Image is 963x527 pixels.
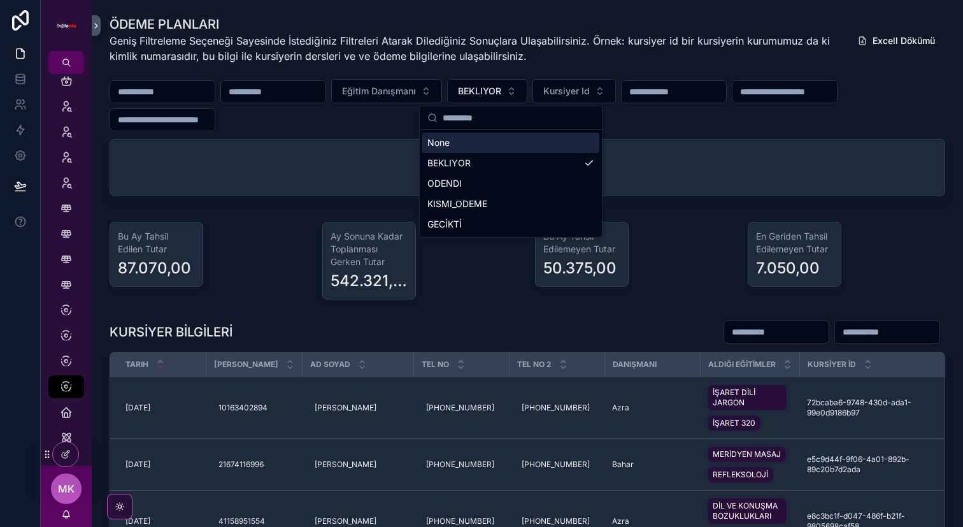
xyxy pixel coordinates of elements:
h3: Ay Sonuna Kadar Toplanması Gerken Tutar [331,230,408,268]
span: [PHONE_NUMBER] [522,459,590,470]
span: [DATE] [125,403,150,413]
span: [PERSON_NAME] [315,459,376,470]
div: 87.070,00 [118,258,191,278]
span: İŞARET DİLİ JARGON [713,387,781,408]
span: [PHONE_NUMBER] [522,403,590,413]
button: Select Button [331,79,442,103]
div: 7.050,00 [756,258,820,278]
span: [PERSON_NAME] [315,403,376,413]
p: Geniş Filtreleme Seçeneği Sayesinde İstediğiniz Filtreleri Atarak Dilediğiniz Sonuçlara Ulaşabili... [110,33,850,64]
h3: En Geriden Tahsil Edilemeyen Tutar [756,230,833,256]
span: [PERSON_NAME] [315,516,376,526]
button: Excell Dökümü [847,29,945,52]
div: 50.375,00 [543,258,617,278]
div: BEKLIYOR [422,153,599,173]
span: Azra [612,516,629,526]
span: 72bcaba6-9748-430d-ada1-99e0d9186b97 [807,398,953,418]
span: İŞARET 320 [713,418,755,428]
span: [PERSON_NAME] [214,359,278,370]
span: [DATE] [125,459,150,470]
span: [PHONE_NUMBER] [426,403,494,413]
span: [PHONE_NUMBER] [426,459,494,470]
button: Select Button [447,79,527,103]
span: TEL NO [422,359,449,370]
span: TEL NO 2 [517,359,552,370]
span: MERİDYEN MASAJ [713,449,781,459]
span: DANIŞMANI [613,359,657,370]
div: scrollable content [41,74,92,466]
span: AD SOYAD [310,359,350,370]
h3: Bu Ay Tahsil Edilemeyen Tutar [543,230,620,256]
div: None [422,133,599,153]
span: BEKLIYOR [458,85,501,97]
span: ALDIĞI EĞİTİMLER [708,359,776,370]
span: 21674116996 [218,459,264,470]
div: Suggestions [420,130,602,237]
span: [DATE] [125,516,150,526]
span: 41158951554 [218,516,265,526]
span: [PHONE_NUMBER] [522,516,590,526]
div: 542.321,79 [331,271,408,291]
span: Tarih [125,359,148,370]
span: REFLEKSOLOJİ [713,470,768,480]
span: e5c9d44f-9f06-4a01-892b-89c20b7d2ada [807,454,953,475]
span: 10163402894 [218,403,267,413]
span: Bahar [612,459,634,470]
span: Kursiyer Id [543,85,590,97]
div: ODENDI [422,173,599,194]
span: Azra [612,403,629,413]
h1: ÖDEME PLANLARI [110,15,850,33]
span: Eğitim Danışmanı [342,85,416,97]
span: KURSİYER İD [808,359,856,370]
span: DİL VE KONUŞMA BOZUKLUKLARI [713,501,781,521]
div: KISMI_ODEME [422,194,599,214]
img: App logo [56,15,76,36]
span: [PHONE_NUMBER] [426,516,494,526]
span: MK [58,481,75,496]
button: Select Button [532,79,616,103]
h3: Bu Ay Tahsil Edilen Tutar [118,230,195,256]
h1: KURSİYER BİLGİLERİ [110,323,232,341]
div: GECİKTİ [422,214,599,235]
